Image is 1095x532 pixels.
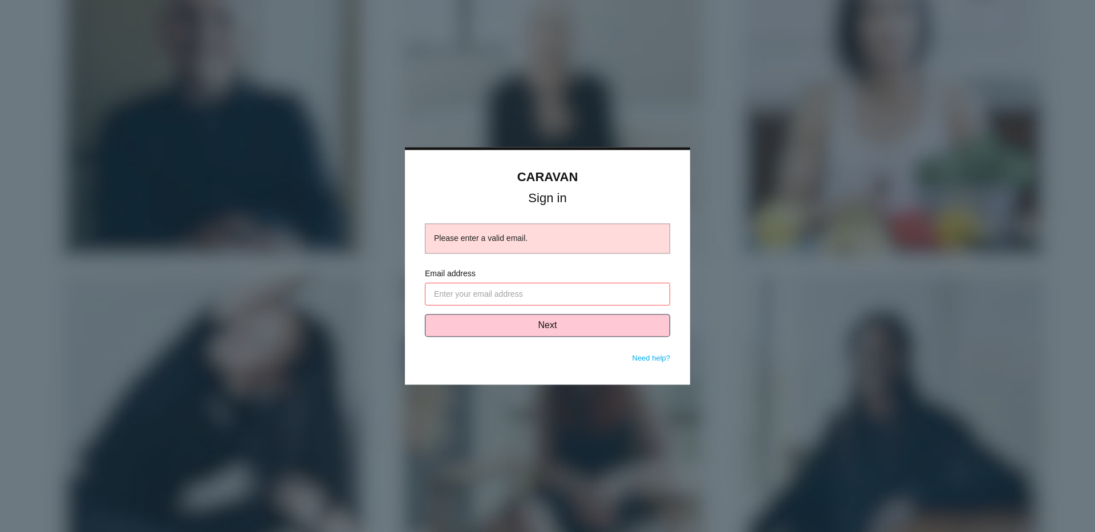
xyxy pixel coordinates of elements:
[425,314,670,337] button: Next
[517,170,578,184] a: CARAVAN
[425,283,670,306] input: Enter your email address
[434,233,661,245] div: Please enter a valid email.
[425,194,670,204] h1: Sign in
[632,354,671,363] a: Need help?
[425,268,670,280] label: Email address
